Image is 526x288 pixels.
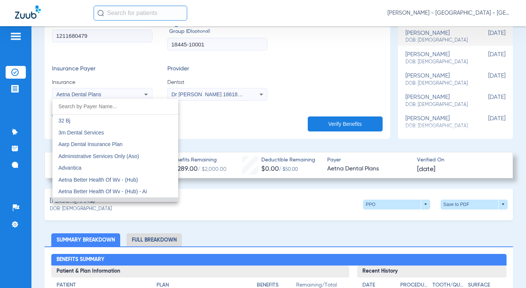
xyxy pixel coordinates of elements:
span: Aetna Better Health Of Wv - (Hub) - Ai [58,188,147,194]
span: Administrative Services Only (Aso) [58,153,139,159]
span: Aetna Dental Plans [58,200,103,206]
input: dropdown search [52,99,178,114]
span: 3m Dental Services [58,130,104,136]
iframe: Chat Widget [489,252,526,288]
span: 32 Bj [58,118,70,124]
span: Advantica [58,165,81,171]
span: Aetna Better Health Of Wv - (Hub) [58,177,138,183]
span: Aarp Dental Insurance Plan [58,141,122,147]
